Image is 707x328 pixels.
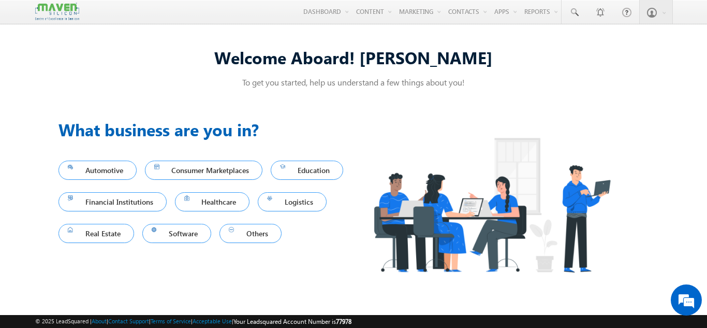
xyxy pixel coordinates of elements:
[68,195,157,209] span: Financial Institutions
[193,318,232,324] a: Acceptable Use
[336,318,351,325] span: 77978
[108,318,149,324] a: Contact Support
[152,226,202,240] span: Software
[154,163,254,177] span: Consumer Marketplaces
[35,3,79,21] img: Custom Logo
[68,226,125,240] span: Real Estate
[353,117,630,293] img: Industry.png
[229,226,272,240] span: Others
[58,46,649,68] div: Welcome Aboard! [PERSON_NAME]
[267,195,317,209] span: Logistics
[92,318,107,324] a: About
[233,318,351,325] span: Your Leadsquared Account Number is
[58,117,353,142] h3: What business are you in?
[68,163,127,177] span: Automotive
[35,317,351,326] span: © 2025 LeadSquared | | | | |
[151,318,191,324] a: Terms of Service
[280,163,334,177] span: Education
[58,77,649,88] p: To get you started, help us understand a few things about you!
[184,195,241,209] span: Healthcare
